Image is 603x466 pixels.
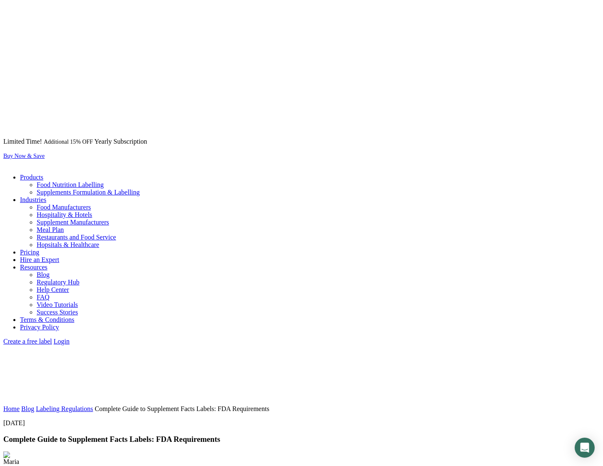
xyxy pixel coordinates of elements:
a: Labeling Regulations [36,405,93,412]
span: Additional 15% OFF [44,139,93,145]
a: Supplements Formulation & Labelling [37,189,140,196]
a: Hospitality & Hotels [37,211,92,218]
span: Yearly Subscription [95,138,147,145]
a: Food Nutrition Labelling [37,181,104,188]
a: Terms & Conditions [20,316,74,323]
a: Blog [21,405,34,412]
a: Home [3,405,20,412]
a: Products [20,174,43,181]
a: Pricing [20,249,39,256]
a: Regulatory Hub [37,279,80,286]
h1: Complete Guide to Supplement Facts Labels: FDA Requirements [3,435,600,444]
a: Industries [20,196,46,203]
span: Complete Guide to Supplement Facts Labels: FDA Requirements [95,405,269,412]
a: Resources [20,264,47,271]
span: Limited Time! [3,138,42,145]
a: Hopsitals & Healthcare [37,241,99,248]
a: Restaurants and Food Service [37,234,116,241]
a: Supplement Manufacturers [37,219,109,226]
a: Login [54,338,70,345]
nav: main navigation [3,159,600,345]
a: Create a free label [3,338,52,345]
a: FAQ [37,294,50,301]
a: Hire an Expert [20,256,59,263]
div: Open Intercom Messenger [575,438,595,458]
a: Blog [37,271,50,278]
a: Video Tutorials [37,301,78,308]
a: Meal Plan [37,226,64,233]
a: Success Stories [37,309,78,316]
a: Help Center [37,286,69,293]
span: [DATE] [3,419,25,426]
a: Privacy Policy [20,324,59,331]
a: Food Manufacturers [37,204,91,211]
a: Buy Now & Save [3,153,45,159]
